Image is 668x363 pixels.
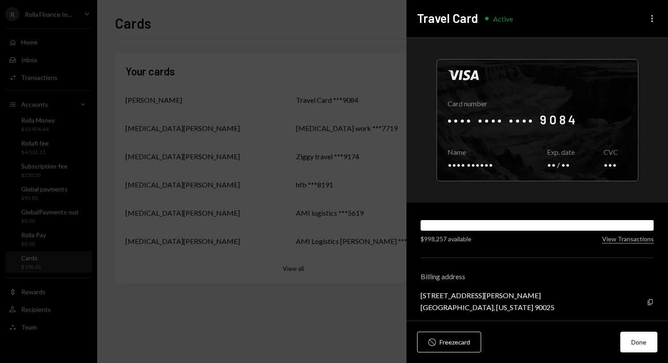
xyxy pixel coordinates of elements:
button: View Transactions [602,235,654,243]
button: Freezecard [417,332,481,352]
div: [STREET_ADDRESS][PERSON_NAME] [421,291,554,299]
div: Click to reveal [436,59,638,181]
div: Freeze card [440,337,470,347]
div: Active [493,15,513,23]
button: Done [620,332,657,352]
h2: Travel Card [417,10,478,27]
div: $998,257 available [421,234,471,243]
div: Billing address [421,272,654,281]
div: [GEOGRAPHIC_DATA], [US_STATE] 90025 [421,303,554,311]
